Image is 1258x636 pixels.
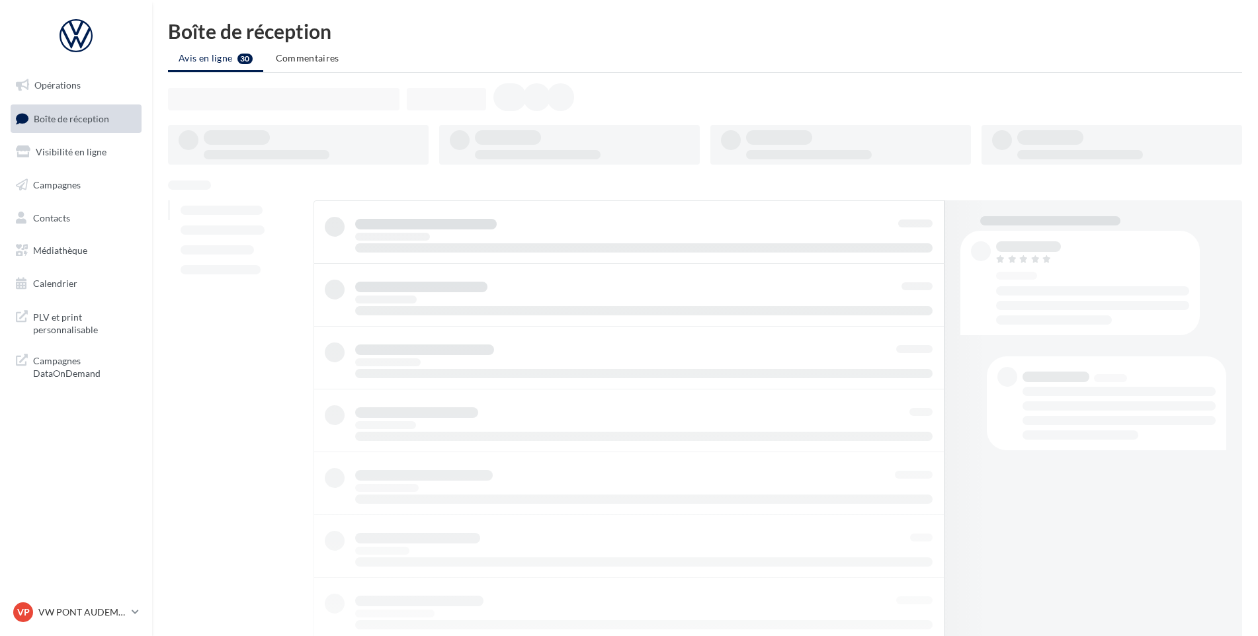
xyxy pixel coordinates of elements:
a: Boîte de réception [8,104,144,133]
p: VW PONT AUDEMER [38,606,126,619]
a: PLV et print personnalisable [8,303,144,342]
span: VP [17,606,30,619]
a: Médiathèque [8,237,144,264]
span: Opérations [34,79,81,91]
span: Visibilité en ligne [36,146,106,157]
span: Commentaires [276,52,339,63]
span: Contacts [33,212,70,223]
div: Boîte de réception [168,21,1242,41]
span: Boîte de réception [34,112,109,124]
span: Médiathèque [33,245,87,256]
span: Calendrier [33,278,77,289]
a: Visibilité en ligne [8,138,144,166]
a: Calendrier [8,270,144,298]
a: Contacts [8,204,144,232]
a: Campagnes DataOnDemand [8,346,144,385]
a: Opérations [8,71,144,99]
a: VP VW PONT AUDEMER [11,600,142,625]
a: Campagnes [8,171,144,199]
span: Campagnes DataOnDemand [33,352,136,380]
span: Campagnes [33,179,81,190]
span: PLV et print personnalisable [33,308,136,337]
